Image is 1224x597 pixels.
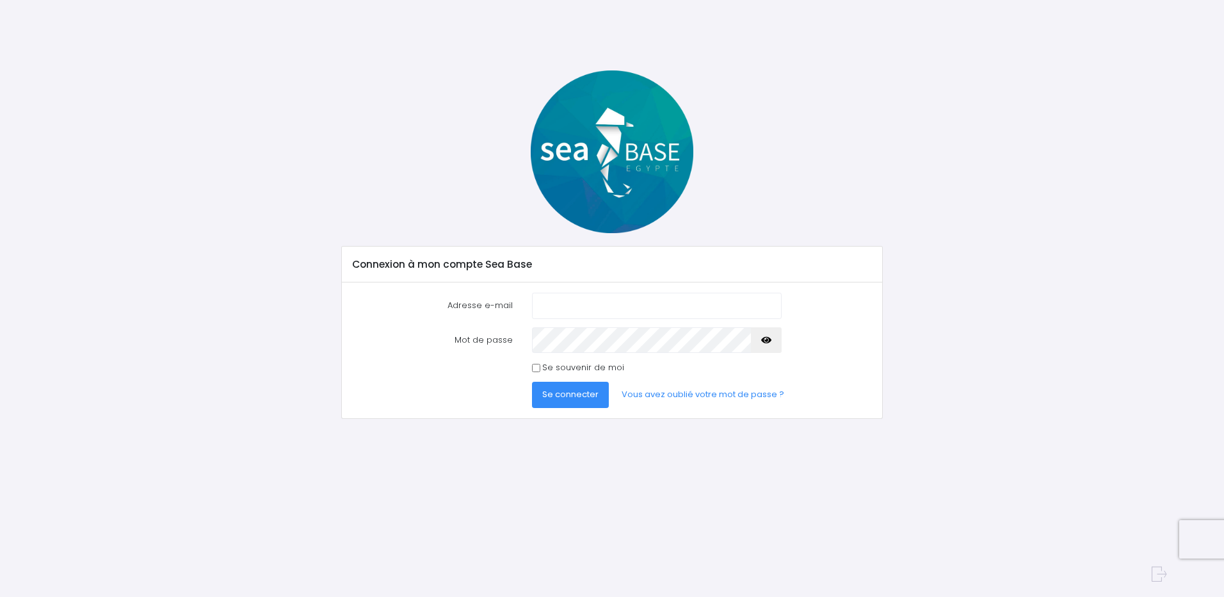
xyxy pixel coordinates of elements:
label: Se souvenir de moi [542,361,624,374]
button: Se connecter [532,382,609,407]
div: Connexion à mon compte Sea Base [342,247,882,282]
span: Se connecter [542,388,599,400]
label: Adresse e-mail [343,293,522,318]
label: Mot de passe [343,327,522,353]
a: Vous avez oublié votre mot de passe ? [611,382,794,407]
